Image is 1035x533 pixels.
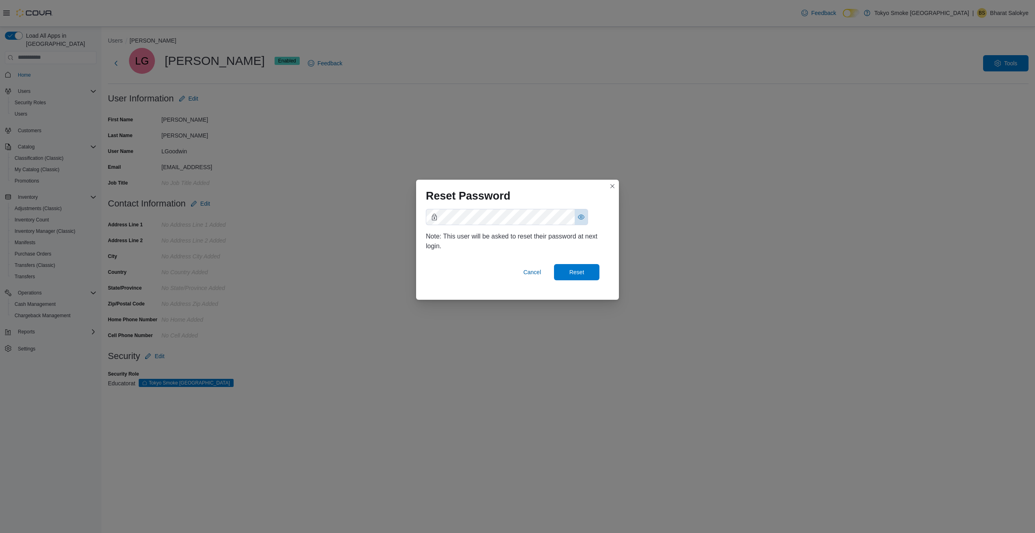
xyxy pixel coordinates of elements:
[608,181,617,191] button: Closes this modal window
[426,189,511,202] h1: Reset Password
[426,232,609,251] div: Note: This user will be asked to reset their password at next login.
[520,264,544,280] button: Cancel
[554,264,599,280] button: Reset
[575,209,588,225] button: Show password as plain text. Note: this will visually expose your password on the screen.
[523,268,541,276] span: Cancel
[569,268,584,276] span: Reset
